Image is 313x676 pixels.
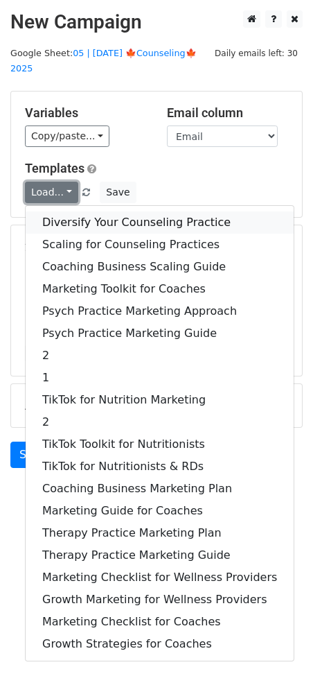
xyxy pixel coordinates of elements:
h5: Variables [25,105,146,121]
a: Marketing Checklist for Wellness Providers [26,566,294,589]
a: TikTok for Nutritionists & RDs [26,456,294,478]
a: Therapy Practice Marketing Plan [26,522,294,544]
a: Scaling for Counseling Practices [26,234,294,256]
a: Growth Marketing for Wellness Providers [26,589,294,611]
button: Save [100,182,136,203]
a: Marketing Toolkit for Coaches [26,278,294,300]
a: Marketing Guide for Coaches [26,500,294,522]
a: TikTok Toolkit for Nutritionists [26,433,294,456]
a: Growth Strategies for Coaches [26,633,294,655]
a: Coaching Business Scaling Guide [26,256,294,278]
a: 2 [26,345,294,367]
a: Templates [25,161,84,175]
a: Psych Practice Marketing Guide [26,322,294,345]
a: Copy/paste... [25,125,109,147]
iframe: Chat Widget [244,609,313,676]
a: Diversify Your Counseling Practice [26,211,294,234]
h5: Email column [167,105,288,121]
a: Send [10,442,56,468]
a: 2 [26,411,294,433]
a: 1 [26,367,294,389]
a: Daily emails left: 30 [210,48,303,58]
h2: New Campaign [10,10,303,34]
a: 05 | [DATE] 🍁Counseling🍁 2025 [10,48,197,74]
a: Marketing Checklist for Coaches [26,611,294,633]
a: Coaching Business Marketing Plan [26,478,294,500]
a: TikTok for Nutrition Marketing [26,389,294,411]
a: Psych Practice Marketing Approach [26,300,294,322]
a: Load... [25,182,78,203]
small: Google Sheet: [10,48,197,74]
a: Therapy Practice Marketing Guide [26,544,294,566]
span: Daily emails left: 30 [210,46,303,61]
